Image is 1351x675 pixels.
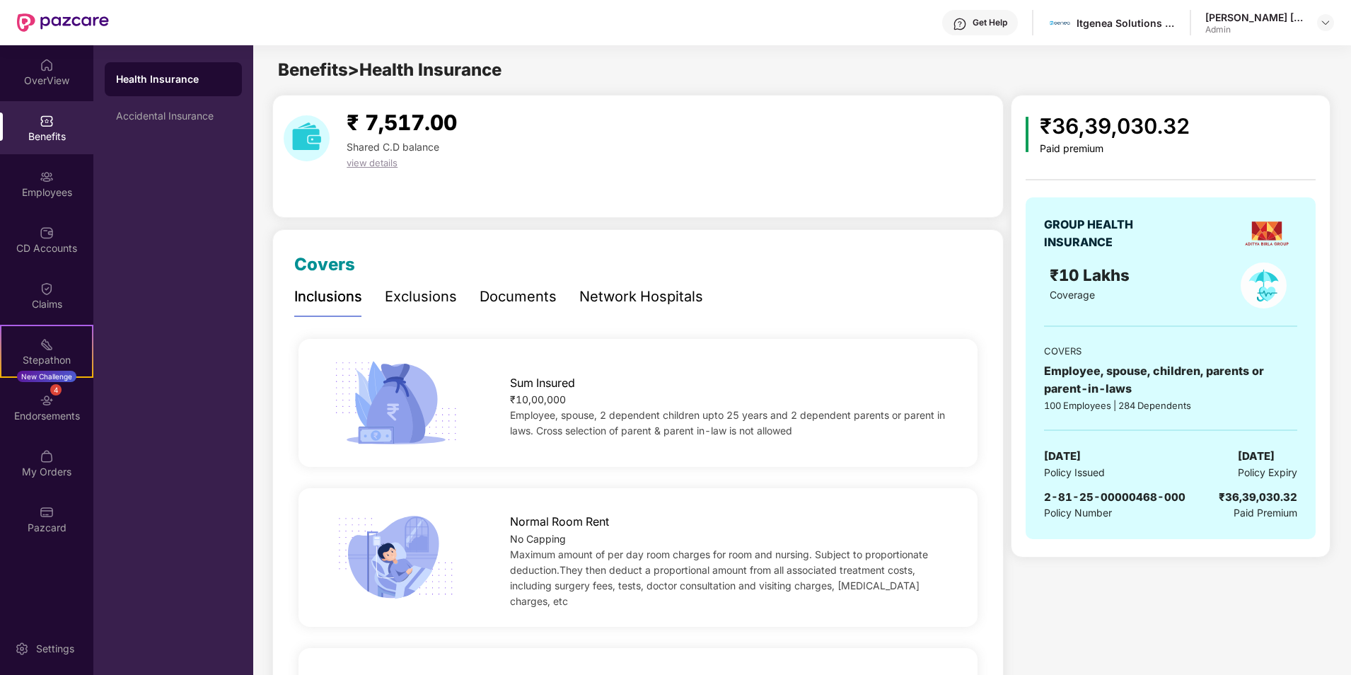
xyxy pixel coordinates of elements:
div: No Capping [510,531,947,547]
div: GROUP HEALTH INSURANCE [1044,216,1168,251]
img: svg+xml;base64,PHN2ZyBpZD0iQmVuZWZpdHMiIHhtbG5zPSJodHRwOi8vd3d3LnczLm9yZy8yMDAwL3N2ZyIgd2lkdGg9Ij... [40,114,54,128]
div: 4 [50,384,62,396]
span: 2-81-25-00000468-000 [1044,490,1185,504]
img: icon [329,357,463,450]
img: svg+xml;base64,PHN2ZyBpZD0iUGF6Y2FyZCIgeG1sbnM9Imh0dHA6Ly93d3cudzMub3JnLzIwMDAvc3ZnIiB3aWR0aD0iMj... [40,505,54,519]
div: 100 Employees | 284 Dependents [1044,398,1297,412]
span: Coverage [1050,289,1095,301]
span: Covers [294,254,355,275]
div: Itgenea Solutions Private Limited [1077,16,1176,30]
span: [DATE] [1044,448,1081,465]
img: download [284,115,330,161]
img: icon [329,511,463,604]
div: ₹36,39,030.32 [1040,110,1190,143]
span: Policy Issued [1044,465,1105,480]
div: Get Help [973,17,1007,28]
img: svg+xml;base64,PHN2ZyBpZD0iQ2xhaW0iIHhtbG5zPSJodHRwOi8vd3d3LnczLm9yZy8yMDAwL3N2ZyIgd2lkdGg9IjIwIi... [40,282,54,296]
div: Employee, spouse, children, parents or parent-in-laws [1044,362,1297,398]
div: Accidental Insurance [116,110,231,122]
img: svg+xml;base64,PHN2ZyBpZD0iRW5kb3JzZW1lbnRzIiB4bWxucz0iaHR0cDovL3d3dy53My5vcmcvMjAwMC9zdmciIHdpZH... [40,393,54,408]
span: Normal Room Rent [510,513,609,531]
img: svg+xml;base64,PHN2ZyB4bWxucz0iaHR0cDovL3d3dy53My5vcmcvMjAwMC9zdmciIHdpZHRoPSIyMSIgaGVpZ2h0PSIyMC... [40,337,54,352]
span: Policy Number [1044,507,1112,519]
span: ₹ 7,517.00 [347,110,457,135]
span: Shared C.D balance [347,141,439,153]
img: 106931595_3072030449549100_5699994001076542286_n.png [1050,13,1070,33]
img: insurerLogo [1242,209,1292,258]
div: Health Insurance [116,72,231,86]
div: ₹10,00,000 [510,392,947,408]
div: [PERSON_NAME] [PERSON_NAME] [1205,11,1304,24]
img: icon [1026,117,1029,152]
div: Admin [1205,24,1304,35]
div: Exclusions [385,286,457,308]
img: svg+xml;base64,PHN2ZyBpZD0iSG9tZSIgeG1sbnM9Imh0dHA6Ly93d3cudzMub3JnLzIwMDAvc3ZnIiB3aWR0aD0iMjAiIG... [40,58,54,72]
span: ₹10 Lakhs [1050,265,1134,284]
div: COVERS [1044,344,1297,358]
div: Settings [32,642,79,656]
span: view details [347,157,398,168]
span: Maximum amount of per day room charges for room and nursing. Subject to proportionate deduction.T... [510,548,928,607]
span: Paid Premium [1234,505,1297,521]
img: svg+xml;base64,PHN2ZyBpZD0iU2V0dGluZy0yMHgyMCIgeG1sbnM9Imh0dHA6Ly93d3cudzMub3JnLzIwMDAvc3ZnIiB3aW... [15,642,29,656]
img: svg+xml;base64,PHN2ZyBpZD0iRHJvcGRvd24tMzJ4MzIiIHhtbG5zPSJodHRwOi8vd3d3LnczLm9yZy8yMDAwL3N2ZyIgd2... [1320,17,1331,28]
div: Inclusions [294,286,362,308]
div: Documents [480,286,557,308]
img: svg+xml;base64,PHN2ZyBpZD0iRW1wbG95ZWVzIiB4bWxucz0iaHR0cDovL3d3dy53My5vcmcvMjAwMC9zdmciIHdpZHRoPS... [40,170,54,184]
img: svg+xml;base64,PHN2ZyBpZD0iTXlfT3JkZXJzIiBkYXRhLW5hbWU9Ik15IE9yZGVycyIgeG1sbnM9Imh0dHA6Ly93d3cudz... [40,449,54,463]
span: [DATE] [1238,448,1275,465]
div: Network Hospitals [579,286,703,308]
img: policyIcon [1241,262,1287,308]
div: New Challenge [17,371,76,382]
span: Sum Insured [510,374,575,392]
img: New Pazcare Logo [17,13,109,32]
img: svg+xml;base64,PHN2ZyBpZD0iQ0RfQWNjb3VudHMiIGRhdGEtbmFtZT0iQ0QgQWNjb3VudHMiIHhtbG5zPSJodHRwOi8vd3... [40,226,54,240]
div: Paid premium [1040,143,1190,155]
span: Policy Expiry [1238,465,1297,480]
span: Benefits > Health Insurance [278,59,501,80]
span: Employee, spouse, 2 dependent children upto 25 years and 2 dependent parents or parent in laws. C... [510,409,945,437]
div: ₹36,39,030.32 [1219,489,1297,506]
img: svg+xml;base64,PHN2ZyBpZD0iSGVscC0zMngzMiIgeG1sbnM9Imh0dHA6Ly93d3cudzMub3JnLzIwMDAvc3ZnIiB3aWR0aD... [953,17,967,31]
div: Stepathon [1,353,92,367]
